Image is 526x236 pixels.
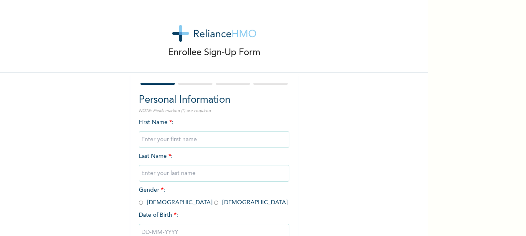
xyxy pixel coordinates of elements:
[139,211,178,220] span: Date of Birth :
[168,46,260,60] p: Enrollee Sign-Up Form
[139,187,288,206] span: Gender : [DEMOGRAPHIC_DATA] [DEMOGRAPHIC_DATA]
[139,165,289,182] input: Enter your last name
[172,25,256,42] img: logo
[139,119,289,142] span: First Name :
[139,153,289,176] span: Last Name :
[139,93,289,108] h2: Personal Information
[139,131,289,148] input: Enter your first name
[139,108,289,114] p: NOTE: Fields marked (*) are required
